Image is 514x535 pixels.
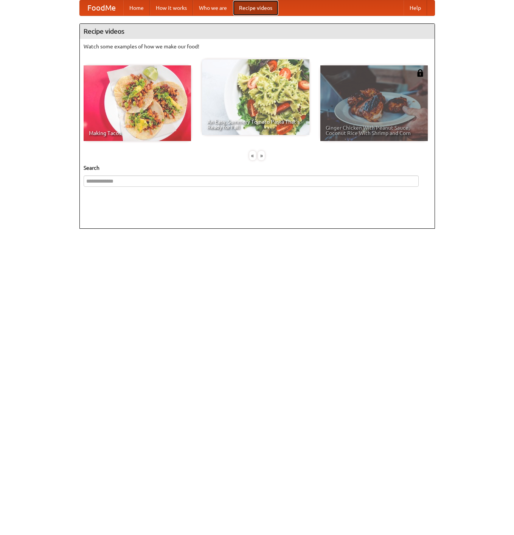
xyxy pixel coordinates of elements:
img: 483408.png [416,69,424,77]
p: Watch some examples of how we make our food! [84,43,431,50]
a: How it works [150,0,193,16]
a: Help [404,0,427,16]
h4: Recipe videos [80,24,435,39]
a: An Easy, Summery Tomato Pasta That's Ready for Fall [202,59,309,135]
a: Making Tacos [84,65,191,141]
div: « [249,151,256,160]
span: Making Tacos [89,130,186,136]
span: An Easy, Summery Tomato Pasta That's Ready for Fall [207,119,304,130]
a: Home [123,0,150,16]
a: Recipe videos [233,0,278,16]
div: » [258,151,265,160]
a: Who we are [193,0,233,16]
a: FoodMe [80,0,123,16]
h5: Search [84,164,431,172]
